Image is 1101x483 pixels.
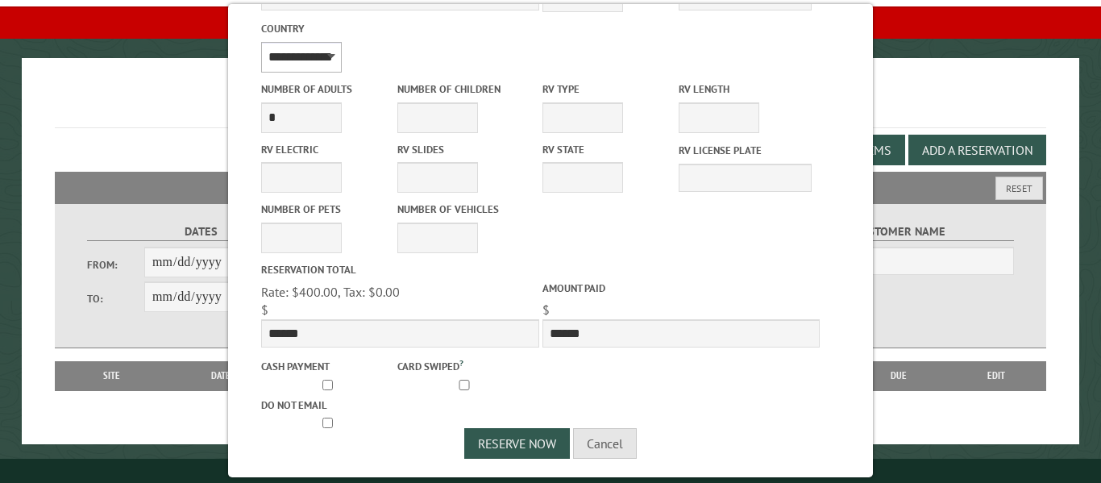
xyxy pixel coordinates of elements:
label: Number of Adults [261,81,394,97]
label: RV License Plate [679,143,812,158]
label: Do not email [261,398,394,413]
h2: Filters [55,172,1045,202]
label: RV Type [542,81,675,97]
button: Add a Reservation [908,135,1046,165]
th: Site [63,361,160,390]
span: $ [261,302,268,318]
label: Dates [87,223,315,241]
th: Dates [160,361,287,390]
a: ? [459,357,463,368]
label: RV Length [679,81,812,97]
button: Reset [995,177,1043,200]
label: Customer Name [786,223,1014,241]
th: Edit [945,361,1045,390]
label: Number of Children [397,81,530,97]
label: Country [261,21,539,36]
h1: Reservations [55,84,1045,128]
label: From: [87,257,144,273]
label: RV Electric [261,142,394,157]
button: Reserve Now [464,428,570,459]
label: Card swiped [397,356,530,374]
label: Amount paid [542,281,821,296]
label: Number of Pets [261,202,394,217]
span: Rate: $400.00, Tax: $0.00 [261,284,400,300]
span: $ [542,302,550,318]
label: To: [87,291,144,306]
label: Cash payment [261,359,394,374]
label: Reservation Total [261,262,539,277]
th: Due [853,361,946,390]
label: RV State [542,142,675,157]
button: Cancel [573,428,637,459]
label: Number of Vehicles [397,202,530,217]
label: RV Slides [397,142,530,157]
